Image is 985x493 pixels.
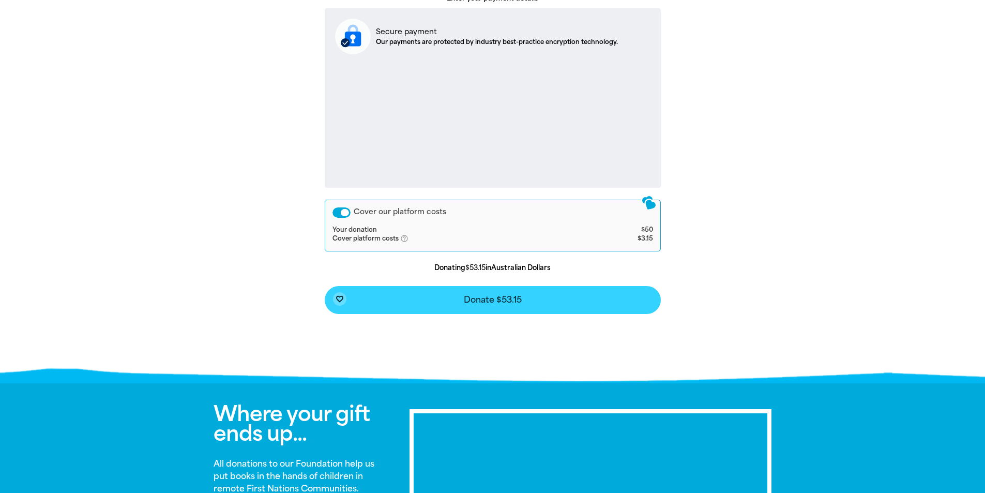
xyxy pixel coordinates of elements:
b: $53.15 [465,264,486,272]
iframe: Secure payment input frame [333,63,653,179]
span: Donate $53.15 [464,296,522,304]
button: Cover our platform costs [332,207,351,218]
p: Secure payment [376,26,618,37]
p: Donating in Australian Dollars [325,263,661,273]
td: $3.15 [599,234,653,244]
i: favorite_border [336,295,344,303]
button: favorite_borderDonate $53.15 [325,286,661,314]
td: Your donation [332,226,599,234]
i: help_outlined [400,234,417,243]
td: Cover platform costs [332,234,599,244]
p: Our payments are protected by industry best-practice encryption technology. [376,37,618,47]
td: $50 [599,226,653,234]
span: Where your gift ends up... [214,401,370,446]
